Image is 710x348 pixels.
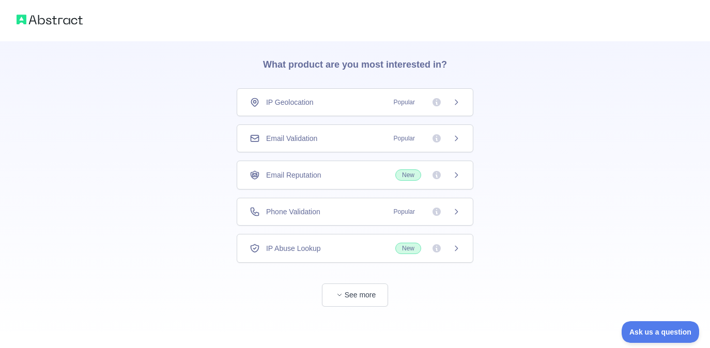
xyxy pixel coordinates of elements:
span: New [395,169,421,181]
span: New [395,243,421,254]
h3: What product are you most interested in? [246,37,464,88]
span: IP Geolocation [266,97,314,107]
span: Email Validation [266,133,317,144]
span: Popular [388,97,421,107]
span: Popular [388,207,421,217]
span: Email Reputation [266,170,321,180]
img: Abstract logo [17,12,83,27]
span: Popular [388,133,421,144]
button: See more [322,283,388,307]
span: IP Abuse Lookup [266,243,321,254]
iframe: Toggle Customer Support [622,321,700,343]
span: Phone Validation [266,207,320,217]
